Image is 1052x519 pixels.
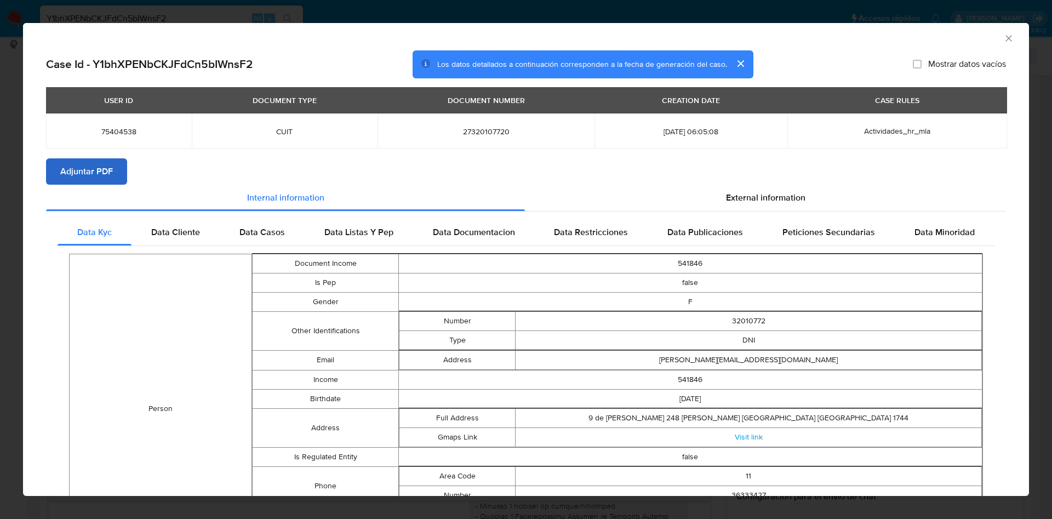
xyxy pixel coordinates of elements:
td: Other Identifications [253,311,398,350]
span: Data Listas Y Pep [324,226,393,238]
td: 541846 [398,254,982,273]
td: Is Regulated Entity [253,447,398,466]
div: DOCUMENT TYPE [246,91,323,110]
span: Data Minoridad [914,226,975,238]
td: [PERSON_NAME][EMAIL_ADDRESS][DOMAIN_NAME] [516,350,982,369]
td: Number [399,311,516,330]
td: 11 [516,466,982,486]
span: CUIT [205,127,364,136]
span: Data Casos [239,226,285,238]
span: Peticiones Secundarias [782,226,875,238]
div: Detailed internal info [58,219,994,246]
td: false [398,447,982,466]
td: Address [253,408,398,447]
td: Number [399,486,516,505]
td: Phone [253,466,398,505]
td: [DATE] [398,389,982,408]
div: USER ID [98,91,140,110]
td: 541846 [398,370,982,389]
td: Gmaps Link [399,427,516,447]
td: Email [253,350,398,370]
td: DNI [516,330,982,350]
td: 9 de [PERSON_NAME] 248 [PERSON_NAME] [GEOGRAPHIC_DATA] [GEOGRAPHIC_DATA] 1744 [516,408,982,427]
td: Gender [253,292,398,311]
div: DOCUMENT NUMBER [441,91,531,110]
span: Data Documentacion [433,226,515,238]
td: false [398,273,982,292]
td: Type [399,330,516,350]
div: CREATION DATE [655,91,727,110]
span: 27320107720 [391,127,581,136]
span: Actividades_hr_mla [864,126,930,136]
td: F [398,292,982,311]
span: Data Kyc [77,226,112,238]
span: Data Cliente [151,226,200,238]
a: Visit link [735,431,763,442]
td: Address [399,350,516,369]
span: Mostrar datos vacíos [928,59,1006,70]
td: Birthdate [253,389,398,408]
button: Adjuntar PDF [46,158,127,185]
td: Is Pep [253,273,398,292]
span: Los datos detallados a continuación corresponden a la fecha de generación del caso. [437,59,727,70]
span: Internal information [247,191,324,204]
button: cerrar [727,50,753,77]
span: [DATE] 06:05:08 [608,127,774,136]
span: 75404538 [59,127,179,136]
input: Mostrar datos vacíos [913,60,922,69]
td: Document Income [253,254,398,273]
div: Detailed info [46,185,1006,211]
span: Data Publicaciones [667,226,743,238]
td: 36333427 [516,486,982,505]
div: closure-recommendation-modal [23,23,1029,496]
h2: Case Id - Y1bhXPENbCKJFdCn5bIWnsF2 [46,57,253,71]
td: 32010772 [516,311,982,330]
span: Data Restricciones [554,226,628,238]
td: Area Code [399,466,516,486]
button: Cerrar ventana [1003,33,1013,43]
td: Income [253,370,398,389]
td: Full Address [399,408,516,427]
div: CASE RULES [868,91,926,110]
span: External information [726,191,805,204]
span: Adjuntar PDF [60,159,113,184]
